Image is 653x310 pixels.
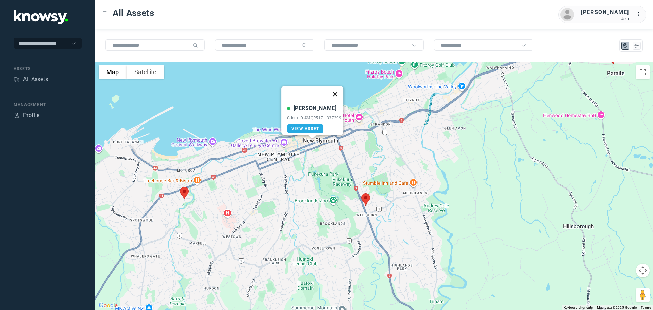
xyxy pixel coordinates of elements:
[127,65,164,79] button: Show satellite imagery
[581,16,629,21] div: User
[287,116,341,120] div: Client ID #MQR517 - 337299
[102,11,107,15] div: Toggle Menu
[560,8,574,21] img: avatar.png
[99,65,127,79] button: Show street map
[97,301,119,310] img: Google
[581,8,629,16] div: [PERSON_NAME]
[192,43,198,48] div: Search
[14,75,48,83] a: AssetsAll Assets
[23,111,40,119] div: Profile
[14,111,40,119] a: ProfileProfile
[564,305,593,310] button: Keyboard shortcuts
[14,112,20,118] div: Profile
[14,102,82,108] div: Management
[302,43,307,48] div: Search
[636,12,643,17] tspan: ...
[636,288,650,302] button: Drag Pegman onto the map to open Street View
[113,7,154,19] span: All Assets
[287,124,323,133] a: View Asset
[641,306,651,309] a: Terms (opens in new tab)
[97,301,119,310] a: Open this area in Google Maps (opens a new window)
[636,10,644,19] div: :
[14,76,20,82] div: Assets
[291,126,319,131] span: View Asset
[634,43,640,49] div: List
[327,86,343,102] button: Close
[14,66,82,72] div: Assets
[14,10,68,24] img: Application Logo
[622,43,629,49] div: Map
[636,65,650,79] button: Toggle fullscreen view
[23,75,48,83] div: All Assets
[294,104,336,112] div: [PERSON_NAME]
[636,264,650,277] button: Map camera controls
[597,306,637,309] span: Map data ©2025 Google
[636,10,644,18] div: :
